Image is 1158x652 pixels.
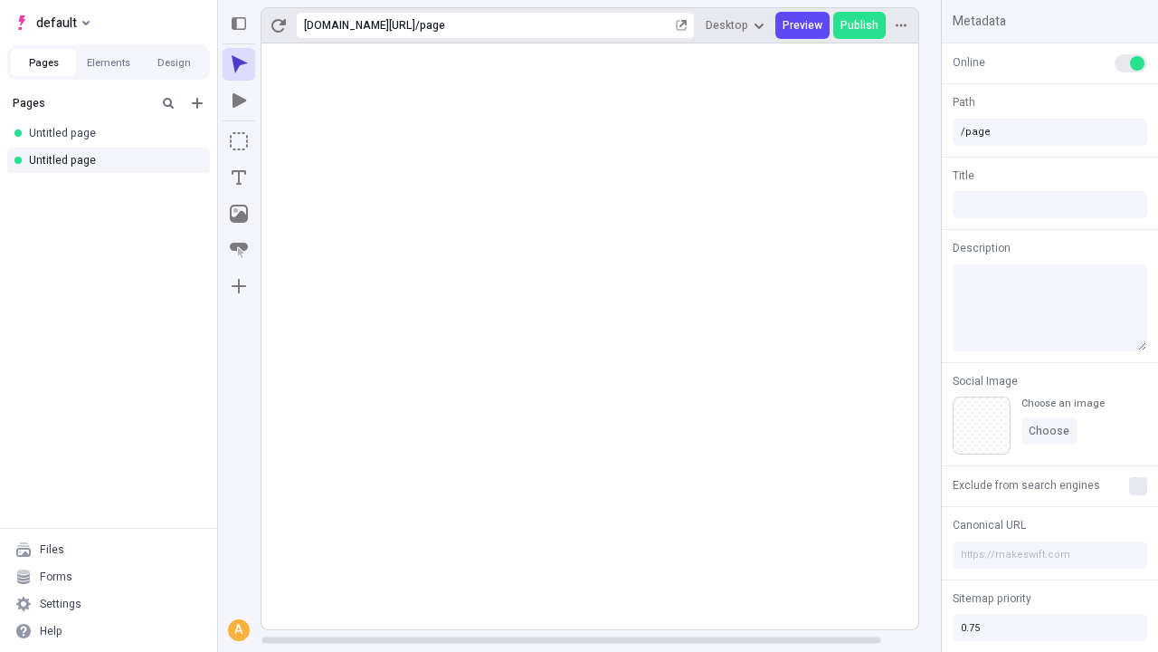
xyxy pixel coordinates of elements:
[40,542,64,557] div: Files
[36,12,77,34] span: default
[953,54,985,71] span: Online
[223,197,255,230] button: Image
[76,49,141,76] button: Elements
[7,9,97,36] button: Select site
[840,18,878,33] span: Publish
[40,570,72,584] div: Forms
[11,49,76,76] button: Pages
[13,96,150,110] div: Pages
[223,161,255,194] button: Text
[783,18,822,33] span: Preview
[230,621,248,639] div: A
[706,18,748,33] span: Desktop
[40,597,81,611] div: Settings
[40,624,62,638] div: Help
[1021,397,1105,410] div: Choose an image
[223,234,255,266] button: Button
[953,168,974,184] span: Title
[698,12,772,39] button: Desktop
[953,517,1026,533] span: Canonical URL
[833,12,886,39] button: Publish
[29,153,195,168] div: Untitled page
[775,12,830,39] button: Preview
[223,125,255,158] button: Box
[29,126,195,140] div: Untitled page
[953,477,1100,494] span: Exclude from search engines
[1021,417,1077,445] button: Choose
[186,92,208,114] button: Add new
[415,18,420,33] div: /
[304,18,415,33] div: [URL][DOMAIN_NAME]
[953,590,1031,607] span: Sitemap priority
[1029,424,1069,438] span: Choose
[953,542,1147,569] input: https://makeswift.com
[953,240,1011,256] span: Description
[953,94,975,110] span: Path
[953,373,1018,389] span: Social Image
[420,18,672,33] div: page
[141,49,206,76] button: Design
